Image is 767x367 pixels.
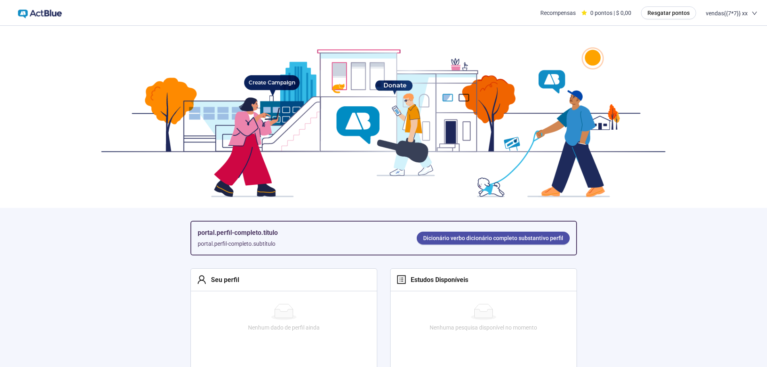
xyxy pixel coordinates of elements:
[581,10,587,16] span: estrela
[211,276,239,284] font: Seu perfil
[647,10,690,16] font: Resgatar pontos
[198,241,275,247] font: portal.perfil-completo.subtítulo
[198,229,278,236] font: portal.perfil-completo.título
[430,324,537,331] font: Nenhuma pesquisa disponível no momento
[397,275,406,284] span: perfil
[197,275,207,284] span: usuário
[423,235,563,241] font: Dicionário verbo dicionário completo substantivo perfil
[540,10,576,16] font: Recompensas
[248,324,320,331] font: Nenhum dado de perfil ainda
[706,10,748,17] font: vendas{{7*7}} xx
[641,6,696,19] button: Resgatar pontos
[752,10,757,16] span: abaixo
[417,232,570,245] a: Dicionário verbo dicionário completo substantivo perfil
[411,276,468,284] font: Estudos Disponíveis
[590,10,631,16] font: 0 pontos | $ 0,00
